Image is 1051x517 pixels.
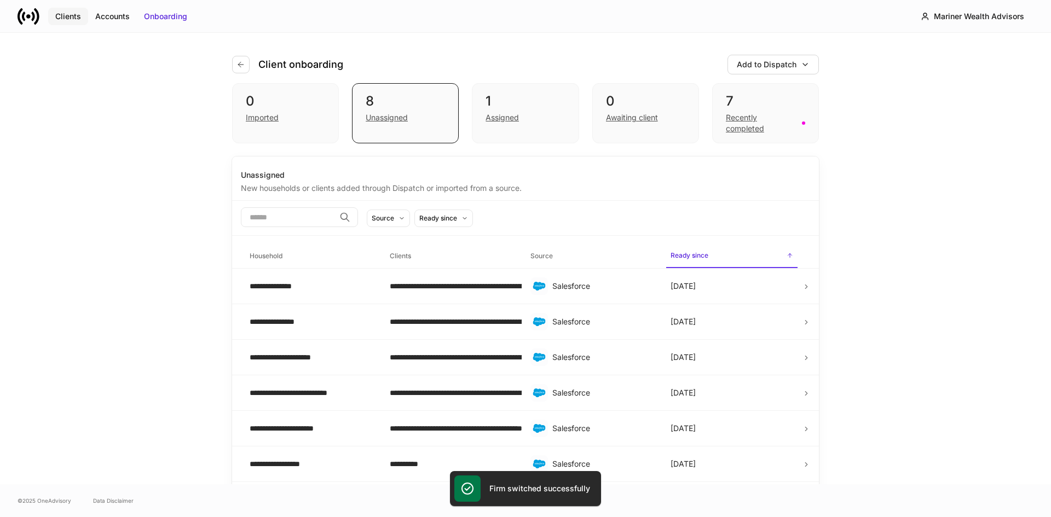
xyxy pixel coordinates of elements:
[352,83,459,143] div: 8Unassigned
[911,7,1033,26] button: Mariner Wealth Advisors
[486,112,519,123] div: Assigned
[606,112,658,123] div: Awaiting client
[489,483,590,494] h5: Firm switched successfully
[241,181,810,194] div: New households or clients added through Dispatch or imported from a source.
[671,352,696,363] p: [DATE]
[552,352,653,363] div: Salesforce
[552,281,653,292] div: Salesforce
[241,170,810,181] div: Unassigned
[18,496,71,505] span: © 2025 OneAdvisory
[137,8,194,25] button: Onboarding
[712,83,819,143] div: 7Recently completed
[671,423,696,434] p: [DATE]
[552,387,653,398] div: Salesforce
[88,8,137,25] button: Accounts
[95,11,130,22] div: Accounts
[419,213,457,223] div: Ready since
[55,11,81,22] div: Clients
[552,458,653,469] div: Salesforce
[530,251,553,261] h6: Source
[726,112,795,134] div: Recently completed
[726,92,805,110] div: 7
[486,92,565,110] div: 1
[258,58,343,71] h4: Client onboarding
[666,245,798,268] span: Ready since
[366,112,408,123] div: Unassigned
[246,92,325,110] div: 0
[144,11,187,22] div: Onboarding
[671,387,696,398] p: [DATE]
[250,251,282,261] h6: Household
[552,423,653,434] div: Salesforce
[385,245,517,268] span: Clients
[246,112,279,123] div: Imported
[245,245,377,268] span: Household
[390,251,411,261] h6: Clients
[671,250,708,260] h6: Ready since
[48,8,88,25] button: Clients
[232,83,339,143] div: 0Imported
[552,316,653,327] div: Salesforce
[727,55,819,74] button: Add to Dispatch
[592,83,699,143] div: 0Awaiting client
[93,496,134,505] a: Data Disclaimer
[366,92,445,110] div: 8
[526,245,657,268] span: Source
[372,213,394,223] div: Source
[671,281,696,292] p: [DATE]
[367,210,410,227] button: Source
[737,59,796,70] div: Add to Dispatch
[606,92,685,110] div: 0
[472,83,579,143] div: 1Assigned
[671,458,696,469] p: [DATE]
[934,11,1024,22] div: Mariner Wealth Advisors
[671,316,696,327] p: [DATE]
[414,210,473,227] button: Ready since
